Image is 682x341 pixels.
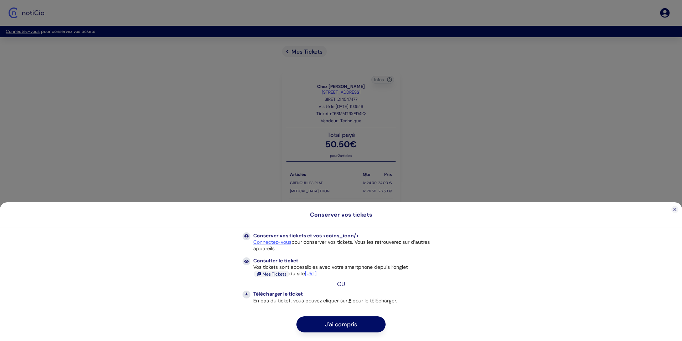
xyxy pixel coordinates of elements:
button: J'ai compris [296,316,386,332]
a: Connectez-vous [253,239,291,245]
div: Vos tickets sont accessibles avec votre smartphone depuis l’onglet du site [253,264,439,277]
div: pour conserver vos tickets. Vous les retrouverez sur d’autres appareils [253,239,439,252]
p: Consulter le ticket [253,257,439,264]
a: [URL] [305,270,316,277]
span: OU [334,280,348,288]
div: En bas du ticket, vous pouvez cliquer sur pour le télécharger. [253,297,397,305]
a: Mes Tickets [254,271,289,277]
p: Télécharger le ticket [253,291,397,297]
span: Mes Tickets [263,271,286,277]
p: Conserver vos tickets et vos <coins_icon/> [253,232,439,239]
